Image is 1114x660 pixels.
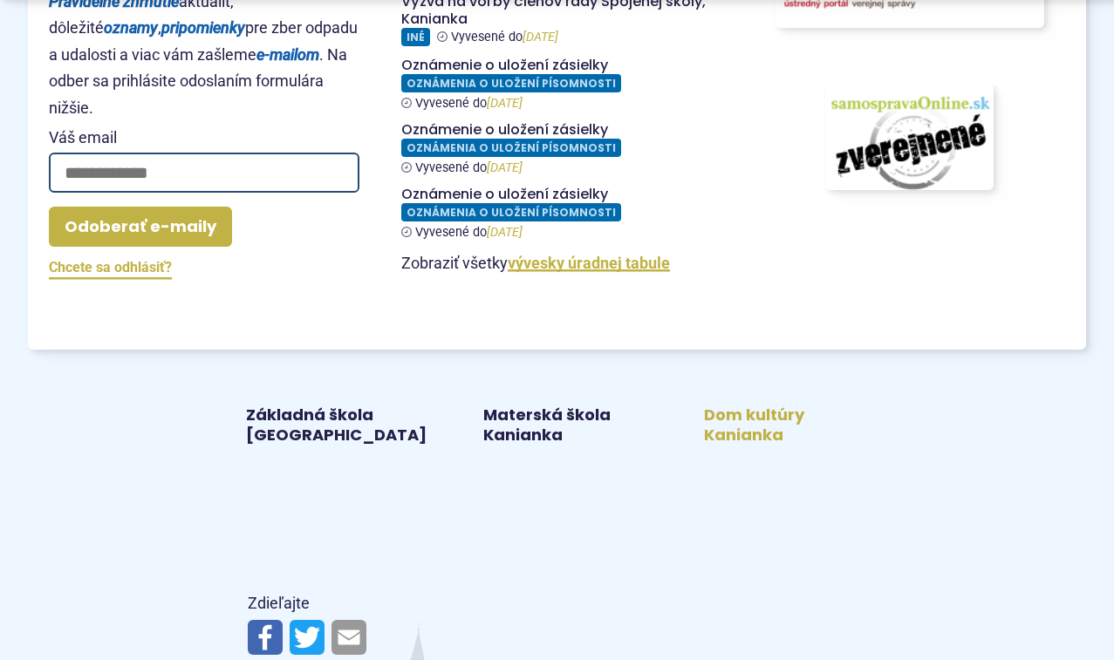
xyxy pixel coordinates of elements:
[331,620,366,655] img: Zdieľať e-mailom
[401,57,712,74] h4: Oznámenie o uložení zásielky
[401,57,712,111] a: Oznámenie o uložení zásielky Oznámenia o uložení písomnosti Vyvesené do[DATE]
[401,186,712,203] h4: Oznámenie o uložení zásielky
[401,121,712,139] h4: Oznámenie o uložení zásielky
[49,207,232,247] button: Odoberať e-maily
[290,620,325,655] img: Zdieľať na Twitteri
[248,590,867,617] p: Zdieľajte
[401,254,712,274] p: Zobraziť všetky
[401,186,712,240] a: Oznámenie o uložení zásielky Oznámenia o uložení písomnosti Vyvesené do[DATE]
[688,405,867,446] a: Dom kultúry Kanianka
[49,255,172,279] a: Chcete sa odhlásiť?
[49,129,359,146] span: Váš email
[825,84,994,190] img: obrázok s odkazom na portál www.samospravaonline.sk, kde obec zverejňuje svoje zmluvy, faktúry a ...
[468,405,646,446] a: Materská škola Kanianka
[248,620,283,655] img: Zdieľať na Facebooku
[161,18,245,37] strong: pripomienky
[104,18,158,37] strong: oznamy
[49,153,359,193] input: Váš email
[256,45,319,64] strong: e-mailom
[508,254,670,272] a: Zobraziť celú úradnú tabuľu
[248,405,427,446] a: Základná škola [GEOGRAPHIC_DATA]
[401,121,712,175] a: Oznámenie o uložení zásielky Oznámenia o uložení písomnosti Vyvesené do[DATE]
